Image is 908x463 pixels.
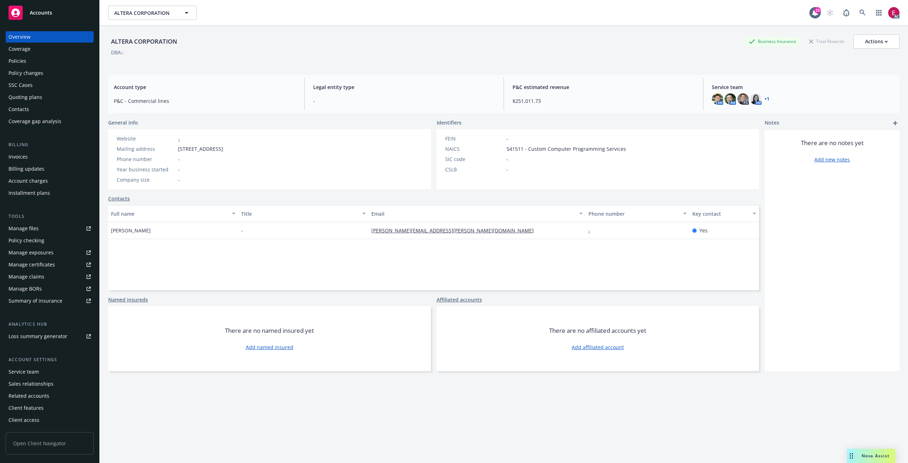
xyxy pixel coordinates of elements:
a: - [588,227,596,234]
div: NAICS [445,145,504,153]
a: Accounts [6,3,94,23]
span: There are no notes yet [801,139,864,147]
a: Manage claims [6,271,94,282]
span: [STREET_ADDRESS] [178,145,223,153]
div: Policy changes [9,67,43,79]
span: Identifiers [437,119,461,126]
a: Coverage gap analysis [6,116,94,127]
span: Notes [765,119,779,127]
div: Drag to move [847,449,856,463]
div: Manage exposures [9,247,54,258]
a: Named insureds [108,296,148,303]
div: Phone number [117,155,175,163]
a: add [891,119,899,127]
div: ALTERA CORPORATION [108,37,180,46]
span: ALTERA CORPORATION [114,9,176,17]
div: Business Insurance [745,37,800,46]
img: photo [712,93,723,105]
div: Billing [6,141,94,148]
a: Policy changes [6,67,94,79]
img: photo [737,93,749,105]
div: Title [241,210,358,217]
a: Affiliated accounts [437,296,482,303]
div: Analytics hub [6,321,94,328]
div: Client access [9,414,39,426]
div: Account settings [6,356,94,363]
a: Policies [6,55,94,67]
span: - [506,155,508,163]
span: Yes [699,227,708,234]
div: Client features [9,402,44,414]
div: Phone number [588,210,679,217]
span: Account type [114,83,296,91]
div: DBA: - [111,49,124,56]
a: Account charges [6,175,94,187]
span: Manage exposures [6,247,94,258]
img: photo [725,93,736,105]
span: - [178,166,180,173]
a: Manage BORs [6,283,94,294]
a: Related accounts [6,390,94,402]
a: Report a Bug [839,6,853,20]
span: Accounts [30,10,52,16]
button: Full name [108,205,238,222]
div: 15 [814,7,821,13]
div: Key contact [692,210,748,217]
div: Loss summary generator [9,331,67,342]
div: Tools [6,213,94,220]
span: - [506,166,508,173]
span: $251,011.73 [513,97,694,105]
div: Related accounts [9,390,49,402]
div: Actions [865,35,888,48]
a: [PERSON_NAME][EMAIL_ADDRESS][PERSON_NAME][DOMAIN_NAME] [371,227,539,234]
button: Phone number [586,205,690,222]
div: Account charges [9,175,48,187]
span: Nova Assist [862,453,890,459]
div: Manage files [9,223,39,234]
div: Email [371,210,575,217]
div: CSLB [445,166,504,173]
a: Sales relationships [6,378,94,390]
div: Quoting plans [9,92,42,103]
a: Loss summary generator [6,331,94,342]
span: - [241,227,243,234]
button: Nova Assist [847,449,895,463]
span: 541511 - Custom Computer Programming Services [506,145,626,153]
a: Add affiliated account [572,343,624,351]
span: [PERSON_NAME] [111,227,151,234]
a: Overview [6,31,94,43]
div: Sales relationships [9,378,54,390]
a: Billing updates [6,163,94,175]
div: Manage BORs [9,283,42,294]
div: Total Rewards [805,37,848,46]
a: Manage certificates [6,259,94,270]
div: Contacts [9,104,29,115]
span: General info [108,119,138,126]
div: Billing updates [9,163,44,175]
div: Service team [9,366,39,377]
a: SSC Cases [6,79,94,91]
img: photo [888,7,899,18]
a: Contacts [6,104,94,115]
img: photo [750,93,762,105]
span: P&C estimated revenue [513,83,694,91]
div: Year business started [117,166,175,173]
span: - [178,176,180,183]
button: Key contact [690,205,759,222]
div: Manage certificates [9,259,55,270]
div: SSC Cases [9,79,33,91]
span: Legal entity type [313,83,495,91]
a: Contacts [108,195,130,202]
a: +1 [764,97,769,101]
span: Open Client Navigator [6,432,94,454]
a: Start snowing [823,6,837,20]
button: Title [238,205,369,222]
span: - [506,135,508,142]
span: - [178,155,180,163]
a: Coverage [6,43,94,55]
button: Email [369,205,586,222]
span: There are no named insured yet [225,326,314,335]
div: Invoices [9,151,28,162]
div: Coverage [9,43,31,55]
a: Client access [6,414,94,426]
